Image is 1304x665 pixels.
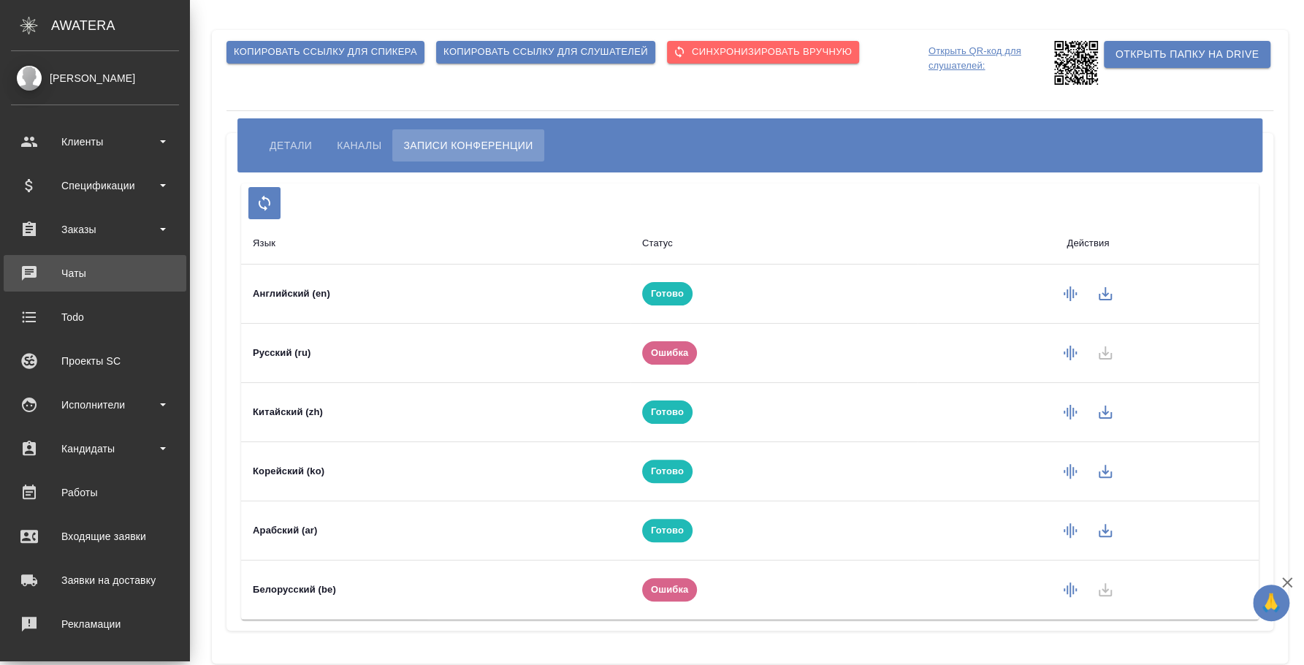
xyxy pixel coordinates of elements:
button: Сформировать запись [1053,395,1088,430]
button: Обновить список [248,187,281,219]
div: Клиенты [11,131,179,153]
a: Проекты SC [4,343,186,379]
span: Готово [642,405,693,419]
button: Скачать запись [1088,395,1123,430]
a: Входящие заявки [4,518,186,555]
span: Готово [642,464,693,479]
td: Русский (ru) [241,324,630,383]
span: Ошибка [642,346,698,360]
button: Сформировать запись [1053,276,1088,311]
td: Китайский (zh) [241,383,630,442]
button: Сформировать запись [1053,335,1088,370]
a: Рекламации [4,606,186,642]
a: Чаты [4,255,186,292]
div: Todo [11,306,179,328]
div: Заказы [11,218,179,240]
span: Открыть папку на Drive [1116,45,1259,64]
span: 🙏 [1259,588,1284,618]
div: Кандидаты [11,438,179,460]
button: Сформировать запись [1053,513,1088,548]
div: Входящие заявки [11,525,179,547]
div: [PERSON_NAME] [11,70,179,86]
span: Готово [642,286,693,301]
th: Язык [241,223,630,265]
button: Cинхронизировать вручную [667,41,859,64]
button: 🙏 [1253,585,1289,621]
span: Ошибка [642,582,698,597]
button: Открыть папку на Drive [1104,41,1270,68]
p: Открыть QR-код для слушателей: [929,41,1051,85]
th: Статус [630,223,918,265]
button: Сформировать запись [1053,454,1088,489]
div: Спецификации [11,175,179,197]
div: Рекламации [11,613,179,635]
button: Скачать запись [1088,513,1123,548]
span: Записи конференции [403,137,533,154]
div: Исполнители [11,394,179,416]
span: Копировать ссылку для слушателей [443,44,648,61]
button: Скачать запись [1088,276,1123,311]
td: Корейский (ko) [241,442,630,501]
div: Чаты [11,262,179,284]
div: AWATERA [51,11,190,40]
span: Копировать ссылку для спикера [234,44,417,61]
span: Каналы [337,137,381,154]
a: Работы [4,474,186,511]
th: Действия [918,223,1259,265]
span: Готово [642,523,693,538]
div: Работы [11,482,179,503]
button: Скачать запись [1088,454,1123,489]
button: Сформировать запись [1053,572,1088,607]
span: Детали [270,137,312,154]
div: Проекты SC [11,350,179,372]
button: Копировать ссылку для спикера [226,41,424,64]
button: Копировать ссылку для слушателей [436,41,655,64]
a: Todo [4,299,186,335]
a: Заявки на доставку [4,562,186,598]
td: Белорусский (be) [241,560,630,620]
div: Заявки на доставку [11,569,179,591]
td: Английский (en) [241,265,630,324]
td: Арабский (ar) [241,501,630,560]
span: Cинхронизировать вручную [674,44,852,61]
